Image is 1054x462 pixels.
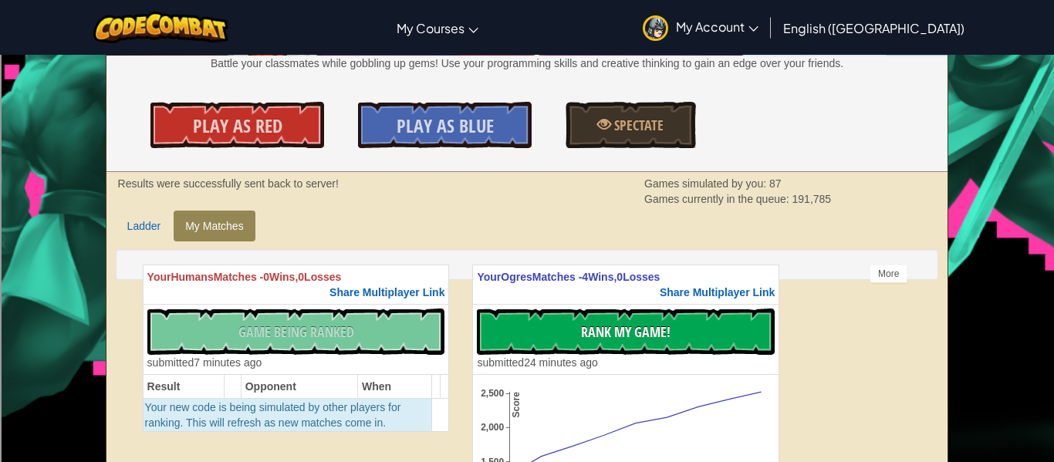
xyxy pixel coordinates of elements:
div: Options [6,62,1048,76]
div: Sort New > Old [6,20,1048,34]
div: Sort A > Z [6,6,1048,20]
span: My Courses [397,20,465,36]
div: Sign out [6,76,1048,89]
div: Move To ... [6,34,1048,48]
img: CodeCombat logo [93,12,228,43]
a: English ([GEOGRAPHIC_DATA]) [775,7,972,49]
img: avatar [643,15,668,41]
div: Delete [6,48,1048,62]
div: Move To ... [6,103,1048,117]
a: My Account [635,3,766,52]
span: My Account [676,19,758,35]
a: My Courses [389,7,486,49]
span: English ([GEOGRAPHIC_DATA]) [783,20,964,36]
div: Rename [6,89,1048,103]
